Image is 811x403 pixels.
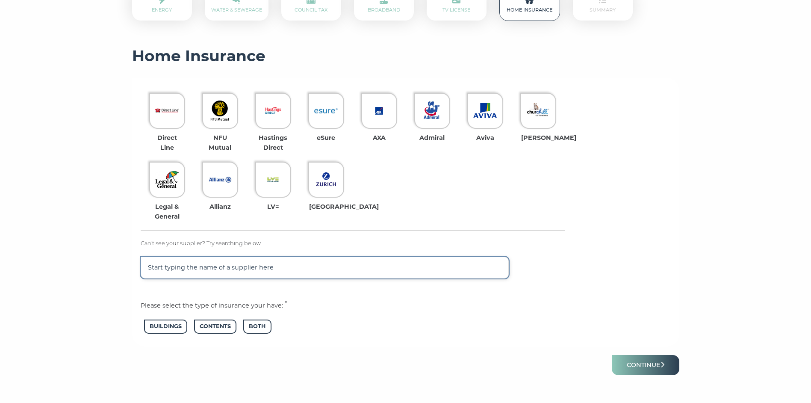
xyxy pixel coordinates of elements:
span: Contents [194,320,236,334]
span: Buildings [144,320,187,334]
strong: Aviva [476,134,494,142]
img: Aviva.jpeg [473,99,497,122]
img: eSure.png [314,99,338,122]
strong: Legal & General [155,203,180,220]
span: Both [243,320,271,334]
img: Admiral.jpeg [420,99,444,122]
img: Churchill.png [526,99,550,122]
span: Please select the type of insurance your have: [141,302,283,309]
img: LV=.png [261,168,285,191]
img: Allianz.jpeg [208,168,232,191]
strong: Hastings Direct [259,134,287,151]
img: AXA.png [367,99,391,122]
button: Continue [612,355,679,375]
img: Hastings%20Direct.png [261,99,285,122]
h3: Home Insurance [132,47,679,65]
strong: [PERSON_NAME] [521,134,576,142]
strong: NFU Mutual [209,134,231,151]
strong: eSure [317,134,335,142]
strong: Admiral [419,134,445,142]
strong: Direct Line [157,134,177,151]
img: Direct%20Line.webp [155,99,179,122]
p: Can't see your supplier? Try searching below [141,239,565,248]
img: NFU%20Mutual.png [208,99,232,122]
img: Zurich.png [314,168,338,191]
strong: LV= [267,203,279,210]
img: Legal%20&%20General.png [155,168,179,191]
strong: [GEOGRAPHIC_DATA] [309,203,379,210]
strong: Allianz [209,203,231,210]
strong: AXA [373,134,386,142]
input: Start typing the name of a supplier here [141,257,509,279]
